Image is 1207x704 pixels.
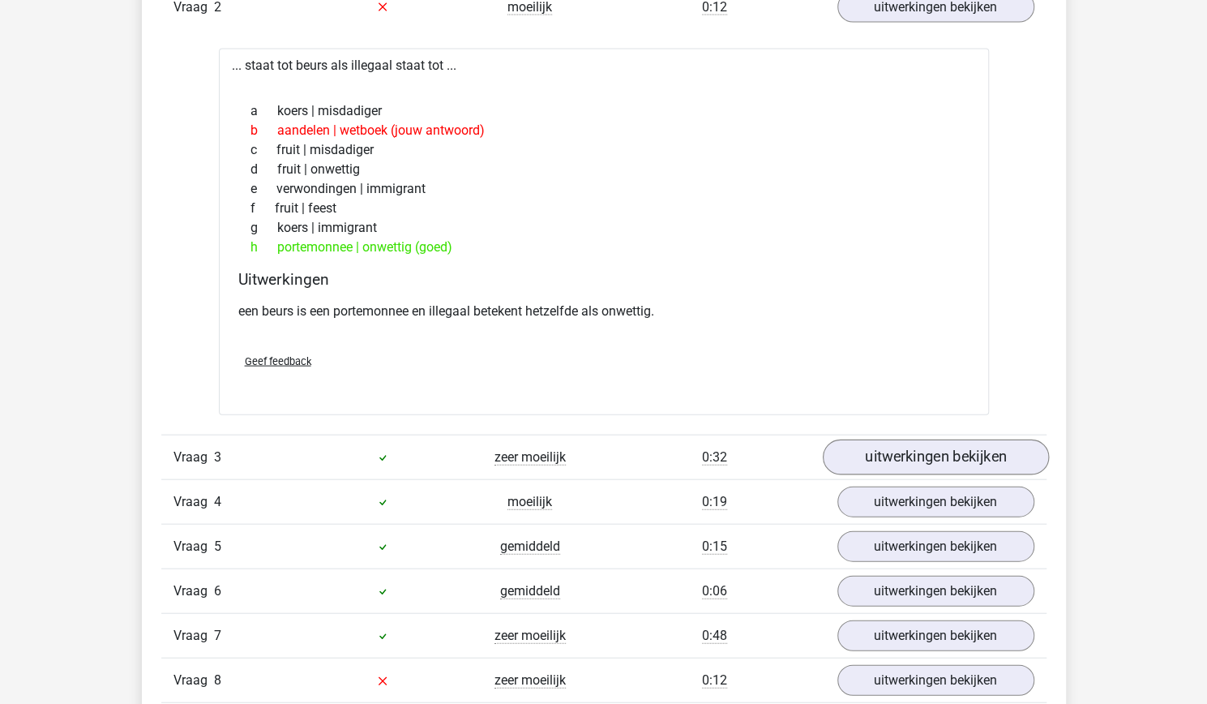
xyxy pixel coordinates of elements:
span: b [250,121,277,140]
p: een beurs is een portemonnee en illegaal betekent hetzelfde als onwettig. [238,302,969,321]
span: 7 [214,628,221,643]
span: 0:48 [702,628,727,644]
span: 8 [214,672,221,688]
span: h [250,238,277,257]
div: ... staat tot beurs als illegaal staat tot ... [219,49,989,415]
span: e [250,179,276,199]
div: portemonnee | onwettig (goed) [238,238,969,257]
span: 4 [214,494,221,509]
span: 0:32 [702,449,727,466]
span: zeer moeilijk [494,628,566,644]
span: gemiddeld [500,539,560,555]
a: uitwerkingen bekijken [837,665,1034,696]
span: 5 [214,539,221,554]
span: Vraag [173,582,214,601]
span: g [250,218,277,238]
h4: Uitwerkingen [238,270,969,289]
span: Vraag [173,671,214,690]
span: d [250,160,277,179]
span: Geef feedback [245,355,311,367]
div: verwondingen | immigrant [238,179,969,199]
span: Vraag [173,626,214,646]
div: fruit | misdadiger [238,140,969,160]
span: 0:12 [702,672,727,689]
span: zeer moeilijk [494,672,566,689]
span: a [250,101,277,121]
a: uitwerkingen bekijken [837,531,1034,562]
span: 0:19 [702,494,727,510]
a: uitwerkingen bekijken [822,440,1048,475]
span: zeer moeilijk [494,449,566,466]
div: fruit | feest [238,199,969,218]
span: Vraag [173,492,214,512]
span: 6 [214,583,221,599]
a: uitwerkingen bekijken [837,576,1034,607]
span: 0:15 [702,539,727,555]
div: fruit | onwettig [238,160,969,179]
div: koers | misdadiger [238,101,969,121]
span: Vraag [173,537,214,556]
div: koers | immigrant [238,218,969,238]
span: gemiddeld [500,583,560,599]
a: uitwerkingen bekijken [837,487,1034,517]
span: 0:06 [702,583,727,599]
span: c [250,140,276,160]
span: f [250,199,275,218]
div: aandelen | wetboek (jouw antwoord) [238,121,969,140]
a: uitwerkingen bekijken [837,620,1034,651]
span: moeilijk [507,494,552,510]
span: Vraag [173,448,214,467]
span: 3 [214,449,221,465]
